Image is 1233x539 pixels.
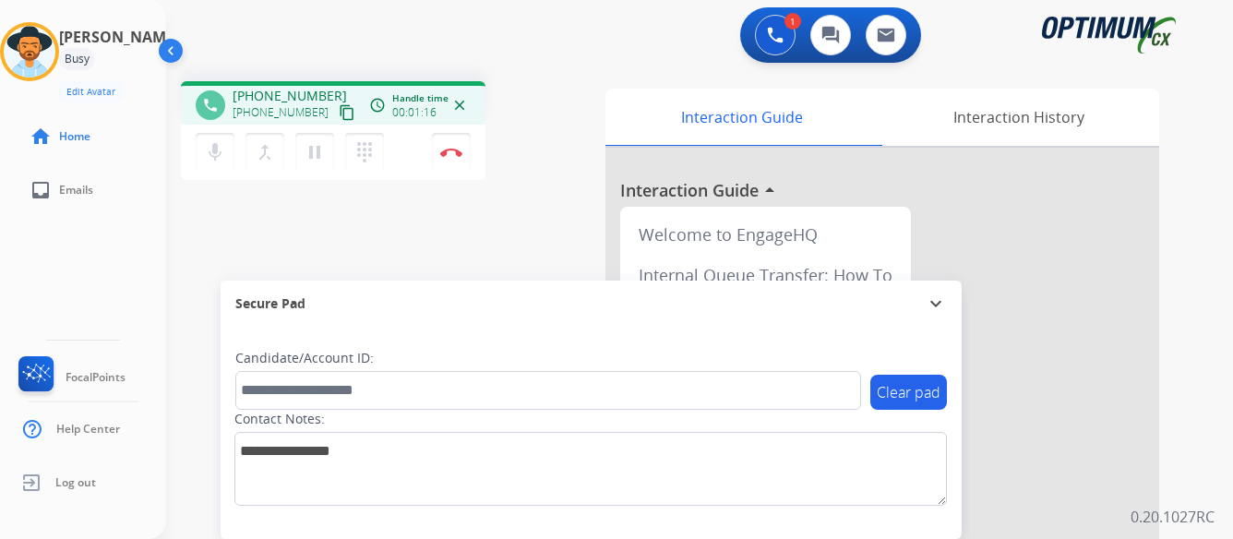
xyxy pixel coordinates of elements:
[605,89,878,146] div: Interaction Guide
[235,349,374,367] label: Candidate/Account ID:
[59,129,90,144] span: Home
[369,97,386,114] mat-icon: access_time
[233,105,329,120] span: [PHONE_NUMBER]
[30,179,52,201] mat-icon: inbox
[15,356,126,399] a: FocalPoints
[304,141,326,163] mat-icon: pause
[1131,506,1215,528] p: 0.20.1027RC
[440,148,462,157] img: control
[784,13,801,30] div: 1
[878,89,1159,146] div: Interaction History
[55,475,96,490] span: Log out
[392,105,437,120] span: 00:01:16
[353,141,376,163] mat-icon: dialpad
[202,97,219,114] mat-icon: phone
[59,26,179,48] h3: [PERSON_NAME]
[66,370,126,385] span: FocalPoints
[204,141,226,163] mat-icon: mic
[628,214,904,255] div: Welcome to EngageHQ
[30,126,52,148] mat-icon: home
[233,87,347,105] span: [PHONE_NUMBER]
[870,375,947,410] button: Clear pad
[59,48,95,70] div: Busy
[59,81,123,102] button: Edit Avatar
[254,141,276,163] mat-icon: merge_type
[4,26,55,78] img: avatar
[628,255,904,295] div: Internal Queue Transfer: How To
[235,294,305,313] span: Secure Pad
[392,91,449,105] span: Handle time
[56,422,120,437] span: Help Center
[451,97,468,114] mat-icon: close
[59,183,93,198] span: Emails
[925,293,947,315] mat-icon: expand_more
[339,104,355,121] mat-icon: content_copy
[234,410,325,428] label: Contact Notes:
